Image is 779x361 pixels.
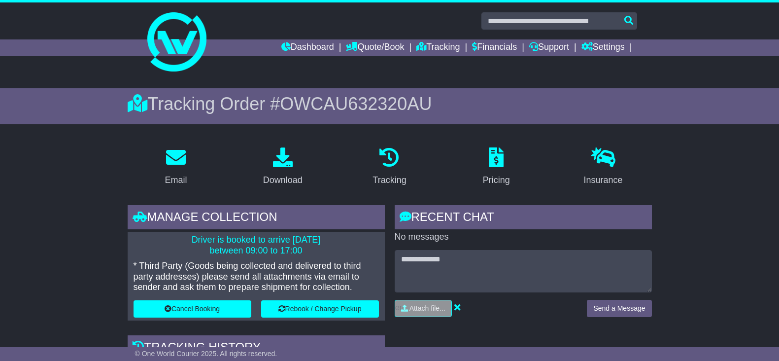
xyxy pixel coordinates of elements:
[476,144,516,190] a: Pricing
[581,39,625,56] a: Settings
[134,261,379,293] p: * Third Party (Goods being collected and delivered to third party addresses) please send all atta...
[483,174,510,187] div: Pricing
[587,300,651,317] button: Send a Message
[165,174,187,187] div: Email
[281,39,334,56] a: Dashboard
[135,350,277,358] span: © One World Courier 2025. All rights reserved.
[584,174,623,187] div: Insurance
[134,235,379,256] p: Driver is booked to arrive [DATE] between 09:00 to 17:00
[395,205,652,232] div: RECENT CHAT
[366,144,412,190] a: Tracking
[373,174,406,187] div: Tracking
[280,94,432,114] span: OWCAU632320AU
[416,39,460,56] a: Tracking
[472,39,517,56] a: Financials
[263,174,303,187] div: Download
[257,144,309,190] a: Download
[577,144,629,190] a: Insurance
[128,93,652,114] div: Tracking Order #
[346,39,404,56] a: Quote/Book
[158,144,193,190] a: Email
[529,39,569,56] a: Support
[134,300,251,318] button: Cancel Booking
[395,232,652,243] p: No messages
[261,300,379,318] button: Rebook / Change Pickup
[128,205,385,232] div: Manage collection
